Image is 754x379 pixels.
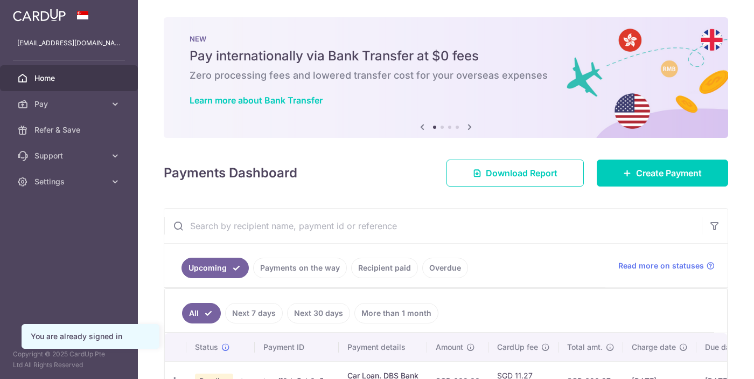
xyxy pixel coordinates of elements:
span: Pay [34,99,106,109]
span: CardUp fee [497,342,538,353]
span: Support [34,150,106,161]
span: Refer & Save [34,125,106,135]
span: Download Report [486,167,557,180]
span: Status [195,342,218,353]
h6: Zero processing fees and lowered transfer cost for your overseas expenses [190,69,702,82]
span: Due date [705,342,737,353]
span: Amount [436,342,463,353]
h4: Payments Dashboard [164,163,297,183]
span: Create Payment [636,167,702,180]
th: Payment ID [255,333,339,361]
a: Upcoming [181,258,249,278]
a: Next 7 days [225,303,283,323]
a: Overdue [422,258,468,278]
a: More than 1 month [354,303,438,323]
span: Read more on statuses [618,260,704,271]
a: Recipient paid [351,258,418,278]
span: Total amt. [567,342,603,353]
p: NEW [190,35,702,43]
a: Read more on statuses [618,260,715,271]
a: Next 30 days [287,303,350,323]
div: You are already signed in [31,331,150,342]
span: Home [34,73,106,84]
a: Learn more about Bank Transfer [190,95,323,106]
a: Download Report [446,160,584,187]
span: Settings [34,176,106,187]
h5: Pay internationally via Bank Transfer at $0 fees [190,47,702,65]
span: Charge date [632,342,676,353]
p: [EMAIL_ADDRESS][DOMAIN_NAME] [17,38,121,49]
th: Payment details [339,333,427,361]
a: Payments on the way [253,258,347,278]
a: All [182,303,221,323]
img: CardUp [13,9,66,22]
img: Bank transfer banner [164,17,728,138]
input: Search by recipient name, payment id or reference [164,209,702,243]
a: Create Payment [597,160,728,187]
